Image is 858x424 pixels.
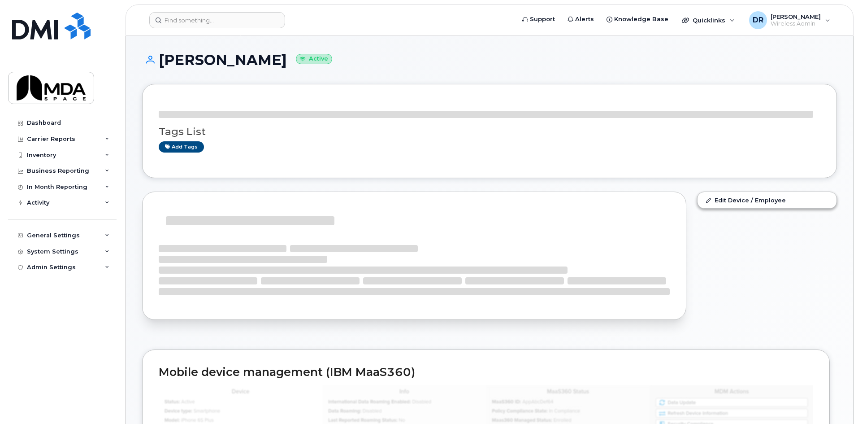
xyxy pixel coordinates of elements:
[159,126,820,137] h3: Tags List
[698,192,836,208] a: Edit Device / Employee
[159,366,813,379] h2: Mobile device management (IBM MaaS360)
[159,141,204,153] a: Add tags
[296,54,332,64] small: Active
[142,52,837,68] h1: [PERSON_NAME]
